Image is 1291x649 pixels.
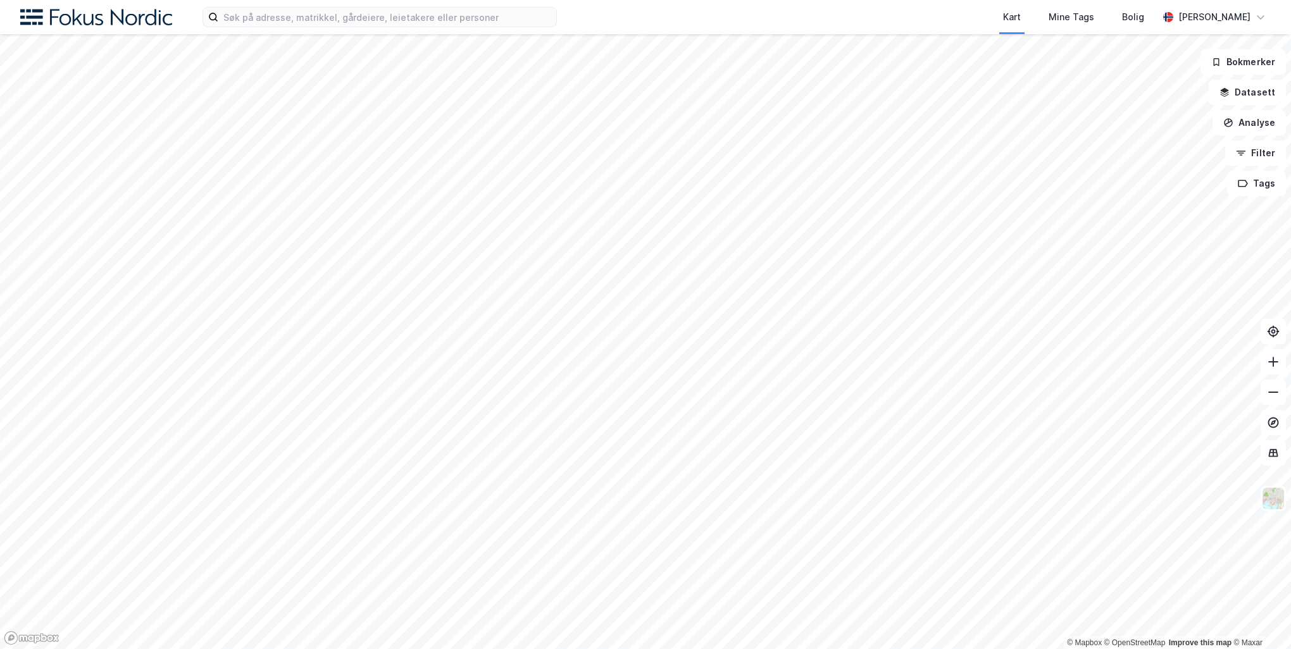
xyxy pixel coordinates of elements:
[1104,638,1166,647] a: OpenStreetMap
[1003,9,1021,25] div: Kart
[1209,80,1286,105] button: Datasett
[1178,9,1250,25] div: [PERSON_NAME]
[20,9,172,26] img: fokus-nordic-logo.8a93422641609758e4ac.png
[1261,486,1285,510] img: Z
[1228,588,1291,649] div: Kontrollprogram for chat
[1228,588,1291,649] iframe: Chat Widget
[1067,638,1102,647] a: Mapbox
[4,631,59,645] a: Mapbox homepage
[218,8,556,27] input: Søk på adresse, matrikkel, gårdeiere, leietakere eller personer
[1213,110,1286,135] button: Analyse
[1122,9,1144,25] div: Bolig
[1227,171,1286,196] button: Tags
[1169,638,1232,647] a: Improve this map
[1225,140,1286,166] button: Filter
[1049,9,1094,25] div: Mine Tags
[1201,49,1286,75] button: Bokmerker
